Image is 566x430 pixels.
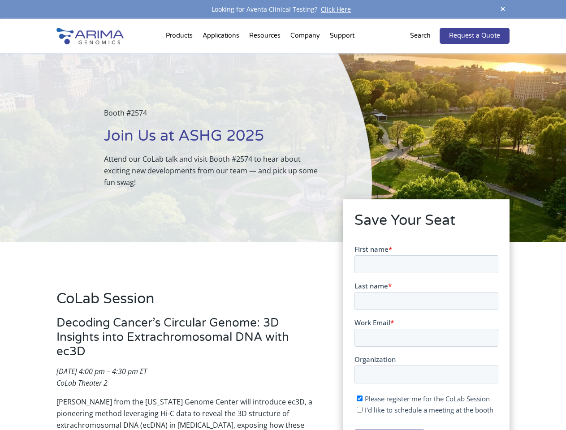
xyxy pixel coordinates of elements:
p: Search [410,30,431,42]
a: Request a Quote [440,28,510,44]
h2: Save Your Seat [354,211,498,237]
p: Attend our CoLab talk and visit Booth #2574 to hear about exciting new developments from our team... [104,153,327,188]
img: Arima-Genomics-logo [56,28,124,44]
a: Click Here [317,5,354,13]
h2: CoLab Session [56,289,318,316]
p: Booth #2574 [104,107,327,126]
em: [DATE] 4:00 pm – 4:30 pm ET [56,366,147,376]
h1: Join Us at ASHG 2025 [104,126,327,153]
h3: Decoding Cancer’s Circular Genome: 3D Insights into Extrachromosomal DNA with ec3D [56,316,318,365]
em: CoLab Theater 2 [56,378,108,388]
div: Looking for Aventa Clinical Testing? [56,4,509,15]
